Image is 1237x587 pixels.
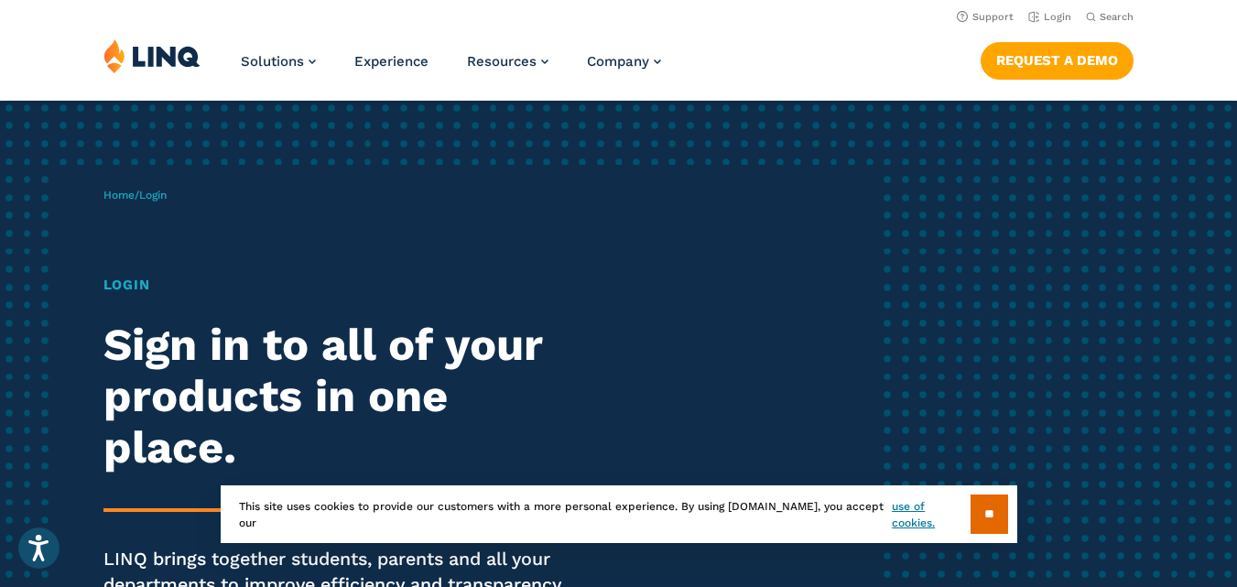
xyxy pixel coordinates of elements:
[981,42,1134,79] a: Request a Demo
[892,498,970,531] a: use of cookies.
[467,53,537,70] span: Resources
[241,53,304,70] span: Solutions
[1028,11,1071,23] a: Login
[587,53,649,70] span: Company
[467,53,548,70] a: Resources
[587,53,661,70] a: Company
[221,485,1017,543] div: This site uses cookies to provide our customers with a more personal experience. By using [DOMAIN...
[103,189,135,201] a: Home
[241,53,316,70] a: Solutions
[981,38,1134,79] nav: Button Navigation
[103,320,581,473] h2: Sign in to all of your products in one place.
[957,11,1014,23] a: Support
[1086,10,1134,24] button: Open Search Bar
[354,53,429,70] a: Experience
[241,38,661,99] nav: Primary Navigation
[103,189,167,201] span: /
[139,189,167,201] span: Login
[103,38,201,73] img: LINQ | K‑12 Software
[1100,11,1134,23] span: Search
[103,275,581,296] h1: Login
